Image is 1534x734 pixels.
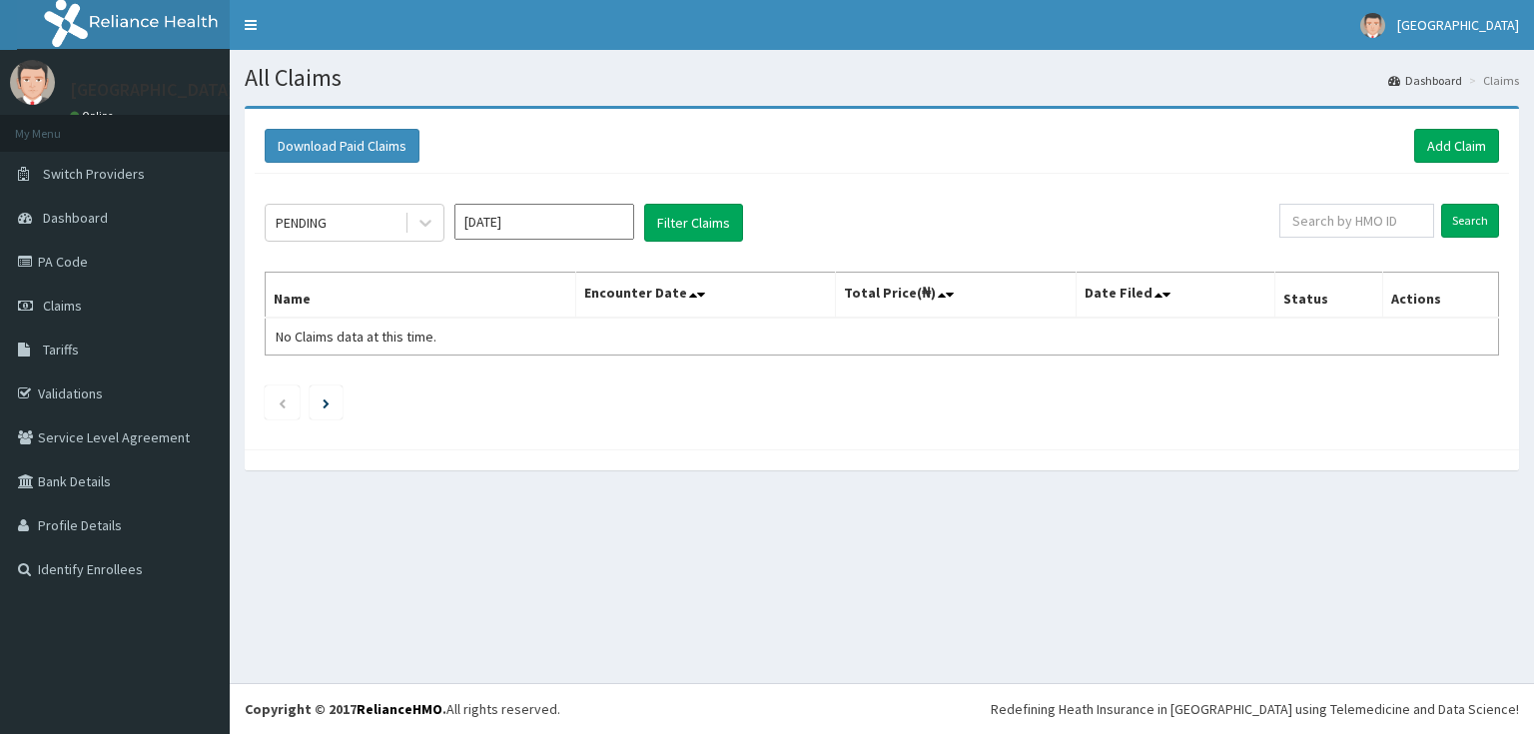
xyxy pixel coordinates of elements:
a: Next page [323,393,330,411]
img: User Image [1360,13,1385,38]
span: [GEOGRAPHIC_DATA] [1397,16,1519,34]
th: Status [1275,273,1382,319]
a: RelianceHMO [357,700,442,718]
button: Download Paid Claims [265,129,419,163]
img: User Image [10,60,55,105]
button: Filter Claims [644,204,743,242]
span: Switch Providers [43,165,145,183]
input: Select Month and Year [454,204,634,240]
th: Actions [1382,273,1498,319]
th: Date Filed [1077,273,1275,319]
input: Search [1441,204,1499,238]
span: Dashboard [43,209,108,227]
a: Online [70,109,118,123]
input: Search by HMO ID [1279,204,1434,238]
th: Total Price(₦) [836,273,1077,319]
span: Tariffs [43,341,79,359]
a: Dashboard [1388,72,1462,89]
a: Add Claim [1414,129,1499,163]
span: Claims [43,297,82,315]
div: Redefining Heath Insurance in [GEOGRAPHIC_DATA] using Telemedicine and Data Science! [991,699,1519,719]
span: No Claims data at this time. [276,328,436,346]
th: Encounter Date [576,273,836,319]
li: Claims [1464,72,1519,89]
th: Name [266,273,576,319]
p: [GEOGRAPHIC_DATA] [70,81,235,99]
footer: All rights reserved. [230,683,1534,734]
div: PENDING [276,213,327,233]
strong: Copyright © 2017 . [245,700,446,718]
a: Previous page [278,393,287,411]
h1: All Claims [245,65,1519,91]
